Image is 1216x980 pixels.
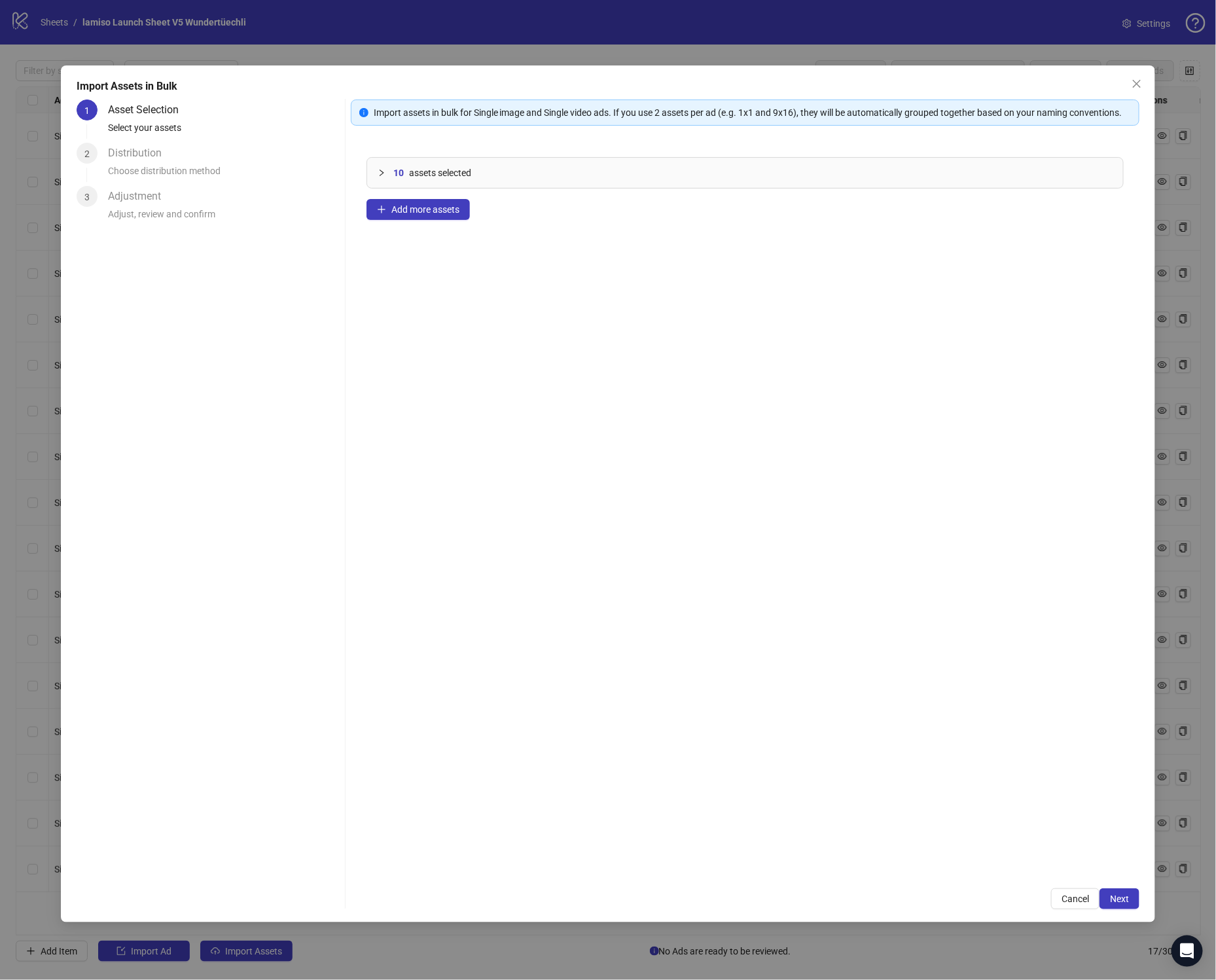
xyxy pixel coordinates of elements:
span: plus [377,205,386,214]
div: Select your assets [108,120,340,143]
div: Import Assets in Bulk [77,79,1139,94]
span: Cancel [1062,894,1089,904]
div: Distribution [108,143,172,164]
span: Next [1110,894,1129,904]
span: 1 [84,105,90,116]
span: close [1132,79,1142,89]
span: info-circle [359,108,368,117]
div: Asset Selection [108,100,189,120]
div: Choose distribution method [108,164,340,186]
div: 10assets selected [367,158,1123,188]
span: 2 [84,149,90,159]
div: Adjustment [108,186,171,207]
button: Cancel [1051,888,1100,909]
button: Next [1100,888,1139,909]
div: Adjust, review and confirm [108,207,340,229]
button: Add more assets [367,199,470,220]
span: assets selected [409,166,471,180]
span: 10 [393,166,404,180]
button: Close [1126,73,1147,94]
span: Add more assets [391,204,459,215]
div: Open Intercom Messenger [1171,935,1203,967]
div: Import assets in bulk for Single image and Single video ads. If you use 2 assets per ad (e.g. 1x1... [374,105,1131,120]
span: collapsed [378,169,385,177]
span: 3 [84,192,90,202]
